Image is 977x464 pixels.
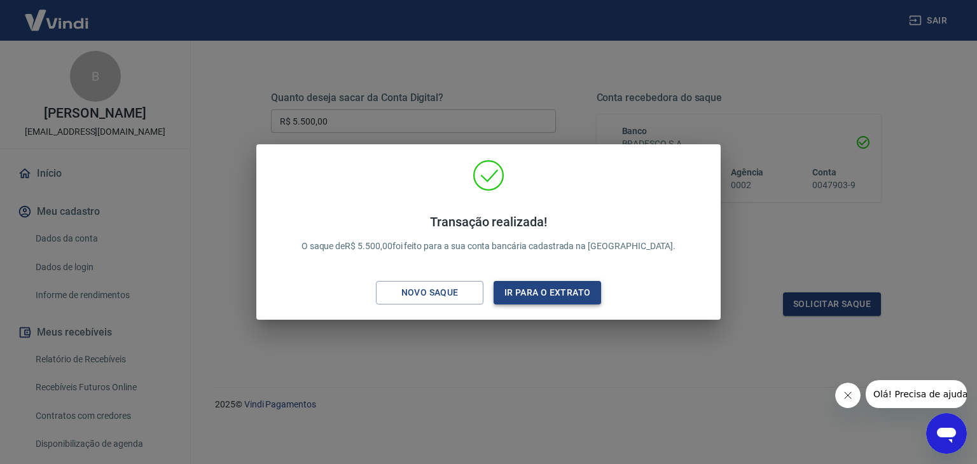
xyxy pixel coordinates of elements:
iframe: Botão para abrir a janela de mensagens [926,413,967,454]
button: Ir para o extrato [494,281,601,304]
p: O saque de R$ 5.500,00 foi feito para a sua conta bancária cadastrada na [GEOGRAPHIC_DATA]. [301,214,676,253]
iframe: Fechar mensagem [835,383,861,408]
iframe: Mensagem da empresa [866,380,967,408]
button: Novo saque [376,281,483,304]
h4: Transação realizada! [301,214,676,229]
span: Olá! Precisa de ajuda? [8,9,107,19]
div: Novo saque [386,285,474,301]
